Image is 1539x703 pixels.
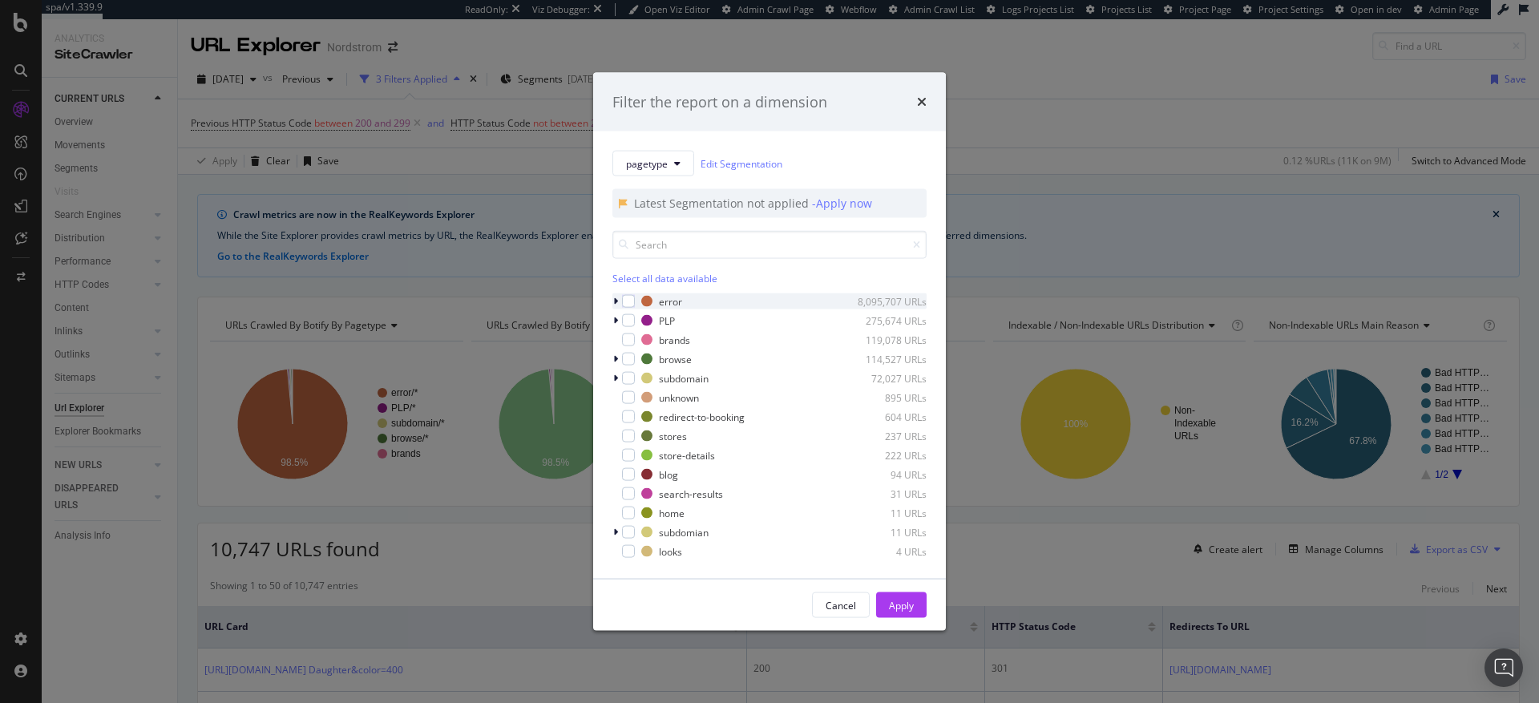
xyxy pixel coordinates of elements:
[848,544,927,558] div: 4 URLs
[812,196,872,212] div: - Apply now
[848,294,927,308] div: 8,095,707 URLs
[848,313,927,327] div: 275,674 URLs
[889,598,914,612] div: Apply
[659,294,682,308] div: error
[626,156,668,170] span: pagetype
[659,371,709,385] div: subdomain
[848,487,927,500] div: 31 URLs
[701,155,782,172] a: Edit Segmentation
[917,91,927,112] div: times
[659,313,675,327] div: PLP
[659,467,678,481] div: blog
[848,525,927,539] div: 11 URLs
[659,410,745,423] div: redirect-to-booking
[659,390,699,404] div: unknown
[659,429,687,442] div: stores
[848,410,927,423] div: 604 URLs
[848,390,927,404] div: 895 URLs
[659,544,682,558] div: looks
[848,506,927,519] div: 11 URLs
[634,196,812,212] div: Latest Segmentation not applied
[848,467,927,481] div: 94 URLs
[848,448,927,462] div: 222 URLs
[612,91,827,112] div: Filter the report on a dimension
[659,333,690,346] div: brands
[659,352,692,366] div: browse
[659,487,723,500] div: search-results
[612,151,694,176] button: pagetype
[876,592,927,618] button: Apply
[1484,648,1523,687] div: Open Intercom Messenger
[848,371,927,385] div: 72,027 URLs
[593,72,946,631] div: modal
[812,592,870,618] button: Cancel
[826,598,856,612] div: Cancel
[848,429,927,442] div: 237 URLs
[848,333,927,346] div: 119,078 URLs
[612,231,927,259] input: Search
[848,352,927,366] div: 114,527 URLs
[612,272,927,285] div: Select all data available
[659,506,685,519] div: home
[659,525,709,539] div: subdomian
[659,448,715,462] div: store-details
